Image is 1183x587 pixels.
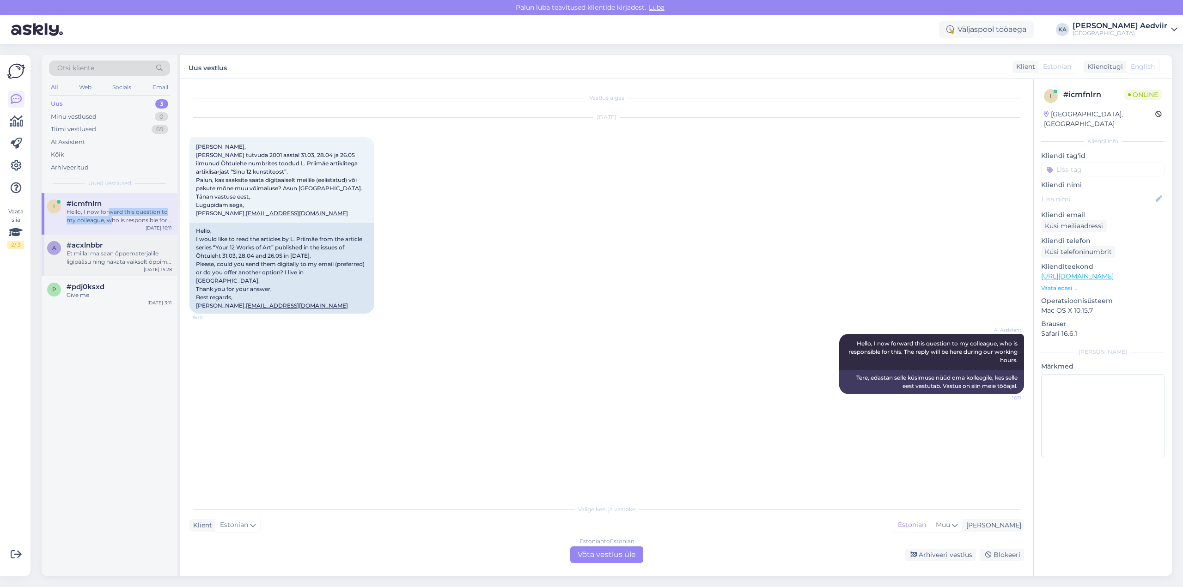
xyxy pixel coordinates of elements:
a: [EMAIL_ADDRESS][DOMAIN_NAME] [246,302,348,309]
div: Valige keel ja vastake [189,505,1024,514]
div: Väljaspool tööaega [939,21,1034,38]
div: [PERSON_NAME] Aedviir [1073,22,1167,30]
p: Operatsioonisüsteem [1041,296,1165,306]
div: 2 / 3 [7,241,24,249]
span: AI Assistent [987,327,1021,333]
span: Hello, I now forward this question to my colleague, who is responsible for this. The reply will b... [848,340,1019,363]
span: Online [1124,90,1162,100]
span: Muu [936,520,950,529]
p: Safari 16.6.1 [1041,329,1165,339]
span: Estonian [220,520,248,530]
span: #icmfnlrn [67,200,102,208]
div: Estonian to Estonian [579,537,634,545]
div: Kõik [51,150,64,159]
div: [PERSON_NAME] [1041,348,1165,356]
p: Kliendi telefon [1041,236,1165,246]
div: Tere, edastan selle küsimuse nüüd oma kolleegile, kes selle eest vastutab. Vastus on siin meie tö... [839,370,1024,394]
span: 16:10 [192,314,227,321]
p: Klienditeekond [1041,262,1165,272]
p: Kliendi nimi [1041,180,1165,190]
span: #pdj0ksxd [67,283,104,291]
div: Uus [51,99,63,109]
div: Küsi meiliaadressi [1041,220,1107,232]
a: [URL][DOMAIN_NAME] [1041,272,1114,280]
label: Uus vestlus [189,61,227,73]
input: Lisa nimi [1042,194,1154,204]
p: Vaata edasi ... [1041,284,1165,292]
div: [GEOGRAPHIC_DATA] [1073,30,1167,37]
div: Socials [110,81,133,93]
span: Estonian [1043,62,1071,72]
a: [PERSON_NAME] Aedviir[GEOGRAPHIC_DATA] [1073,22,1177,37]
span: 16:11 [987,394,1021,401]
div: Hello, I would like to read the articles by L. Priimäe from the article series “Your 12 Works of ... [189,223,374,314]
div: Minu vestlused [51,112,97,121]
input: Lisa tag [1041,163,1165,176]
div: [DATE] [189,113,1024,121]
p: Kliendi email [1041,210,1165,220]
div: Vestlus algas [189,94,1024,102]
div: Vaata siia [7,207,24,249]
div: 0 [155,112,168,121]
p: Märkmed [1041,362,1165,371]
span: p [52,286,56,293]
div: Hello, I now forward this question to my colleague, who is responsible for this. The reply will b... [67,208,172,224]
span: i [53,203,55,210]
div: Võta vestlus üle [570,546,643,563]
div: Et millal ma saan õppematerjalile ligipääsu ning hakata vaikselt õppima siis [67,249,172,266]
span: English [1131,62,1155,72]
div: [DATE] 3:11 [147,299,172,306]
div: Estonian [893,518,931,532]
div: AI Assistent [51,138,85,147]
div: Kliendi info [1041,137,1165,145]
span: [PERSON_NAME], [PERSON_NAME] tutvuda 2001 aastal 31.03, 28.04 ja 26.05 ilmunud Õhtulehe numbrites... [196,143,362,217]
div: 69 [152,125,168,134]
div: Klient [1012,62,1035,72]
div: [GEOGRAPHIC_DATA], [GEOGRAPHIC_DATA] [1044,109,1155,129]
div: # icmfnlrn [1063,89,1124,100]
div: Arhiveeri vestlus [905,549,976,561]
div: [DATE] 16:11 [146,224,172,231]
div: Email [151,81,170,93]
div: Tiimi vestlused [51,125,96,134]
span: Luba [646,3,667,12]
div: Klient [189,520,212,530]
span: Otsi kliente [57,63,94,73]
span: i [1050,92,1052,99]
div: All [49,81,60,93]
div: Klienditugi [1084,62,1123,72]
div: [PERSON_NAME] [963,520,1021,530]
p: Mac OS X 10.15.7 [1041,306,1165,315]
div: Arhiveeritud [51,163,89,172]
span: Uued vestlused [88,179,131,188]
img: Askly Logo [7,62,25,80]
p: Brauser [1041,319,1165,329]
div: [DATE] 15:28 [144,266,172,273]
p: Kliendi tag'id [1041,151,1165,161]
span: a [52,244,56,251]
span: #acxlnbbr [67,241,103,249]
div: KA [1056,23,1069,36]
div: 3 [155,99,168,109]
div: Küsi telefoninumbrit [1041,246,1116,258]
div: Blokeeri [980,549,1024,561]
div: Give me [67,291,172,299]
a: [EMAIL_ADDRESS][DOMAIN_NAME] [246,210,348,217]
div: Web [77,81,93,93]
